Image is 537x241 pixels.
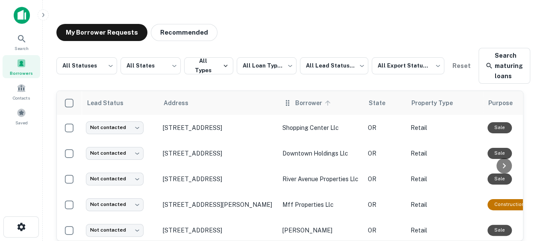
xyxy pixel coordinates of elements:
[487,225,512,235] div: Sale
[368,123,402,132] p: OR
[56,24,147,41] button: My Borrower Requests
[300,55,368,77] div: All Lead Statuses
[13,94,30,101] span: Contacts
[163,124,274,132] p: [STREET_ADDRESS]
[411,149,479,158] p: Retail
[282,174,359,184] p: river avenue properties llc
[278,91,364,115] th: Borrower
[237,55,296,77] div: All Loan Types
[488,98,524,108] span: Purpose
[494,173,537,214] iframe: Chat Widget
[282,149,359,158] p: downtown holdings llc
[282,200,359,209] p: mff properties llc
[86,198,144,211] div: Not contacted
[411,123,479,132] p: Retail
[151,24,217,41] button: Recommended
[411,200,479,209] p: Retail
[15,45,29,52] span: Search
[82,91,158,115] th: Lead Status
[3,105,40,128] a: Saved
[487,148,512,159] div: Sale
[295,98,333,108] span: Borrower
[368,174,402,184] p: OR
[406,91,483,115] th: Property Type
[368,200,402,209] p: OR
[3,80,40,103] a: Contacts
[120,55,181,77] div: All States
[368,149,402,158] p: OR
[282,226,359,235] p: [PERSON_NAME]
[163,226,274,234] p: [STREET_ADDRESS]
[86,147,144,159] div: Not contacted
[282,123,359,132] p: shopping center llc
[411,226,479,235] p: Retail
[364,91,406,115] th: State
[368,226,402,235] p: OR
[56,55,117,77] div: All Statuses
[487,173,512,184] div: Sale
[372,55,444,77] div: All Export Statuses
[487,199,531,210] div: This loan purpose was for construction
[487,122,512,133] div: Sale
[164,98,200,108] span: Address
[448,57,475,74] button: Reset
[15,119,28,126] span: Saved
[163,201,274,209] p: [STREET_ADDRESS][PERSON_NAME]
[411,98,464,108] span: Property Type
[158,91,278,115] th: Address
[163,175,274,183] p: [STREET_ADDRESS]
[478,48,530,84] a: Search maturing loans
[163,150,274,157] p: [STREET_ADDRESS]
[86,173,144,185] div: Not contacted
[411,174,479,184] p: Retail
[86,121,144,134] div: Not contacted
[184,57,233,74] button: All Types
[369,98,396,108] span: State
[87,98,135,108] span: Lead Status
[3,30,40,53] a: Search
[14,7,30,24] img: capitalize-icon.png
[3,55,40,78] a: Borrowers
[10,70,33,76] span: Borrowers
[86,224,144,236] div: Not contacted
